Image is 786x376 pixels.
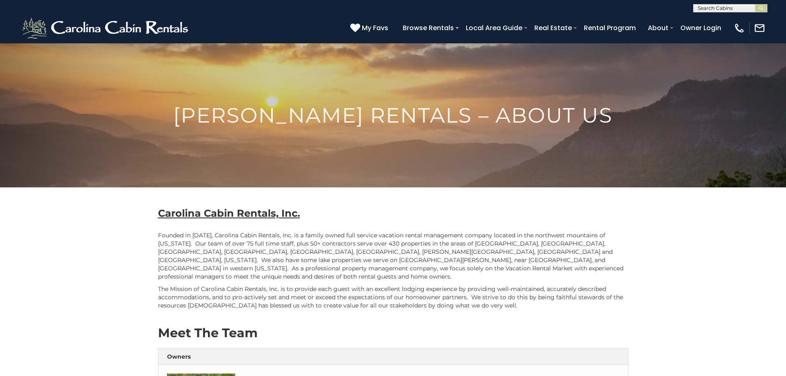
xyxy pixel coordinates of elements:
strong: Owners [167,353,191,360]
img: phone-regular-white.png [734,22,745,34]
a: Local Area Guide [462,21,526,35]
img: mail-regular-white.png [754,22,765,34]
img: White-1-2.png [21,16,192,40]
p: Founded in [DATE], Carolina Cabin Rentals, Inc. is a family owned full service vacation rental ma... [158,231,628,281]
strong: Meet The Team [158,325,257,341]
a: About [644,21,673,35]
a: Owner Login [676,21,725,35]
p: The Mission of Carolina Cabin Rentals, Inc. is to provide each guest with an excellent lodging ex... [158,285,628,310]
a: Real Estate [530,21,576,35]
span: My Favs [362,23,388,33]
a: Rental Program [580,21,640,35]
a: Browse Rentals [399,21,458,35]
a: My Favs [350,23,390,33]
b: Carolina Cabin Rentals, Inc. [158,207,300,219]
